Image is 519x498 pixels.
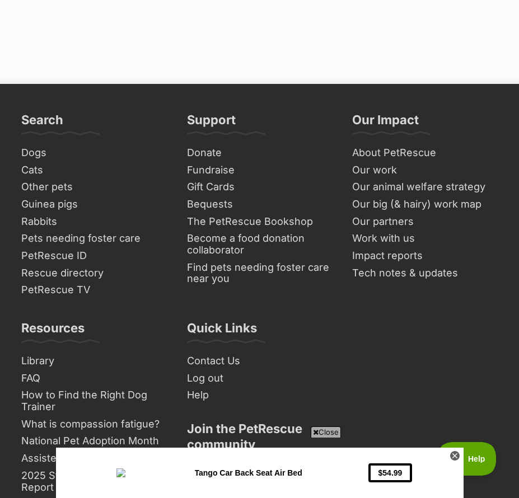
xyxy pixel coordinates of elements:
a: National Pet Adoption Month [17,433,171,450]
h3: Quick Links [187,320,257,342]
a: About PetRescue [348,144,502,162]
a: Other pets [17,178,171,196]
a: Our work [348,162,502,179]
a: Guinea pigs [17,196,171,213]
a: Rescue directory [17,265,171,282]
a: Bequests [183,196,337,213]
a: Tech notes & updates [348,265,502,282]
a: Our animal welfare strategy [348,178,502,196]
a: Impact reports [348,247,502,265]
a: FAQ [17,370,171,387]
a: Fundraise [183,162,337,179]
a: Our big (& hairy) work map [348,196,502,213]
button: $54.99 [312,16,357,34]
a: Pets needing foster care [17,230,171,247]
a: Find pets needing foster care near you [183,259,337,288]
a: PetRescue ID [17,247,171,265]
a: Rabbits [17,213,171,231]
img: https://img.kwcdn.com/product/Fancyalgo/VirtualModelMatting/e6b22470b8cdfd599b2b9569ff2918a8.jpg?... [86,226,168,336]
a: PetRescue TV [17,281,171,299]
img: https://img.kwcdn.com/product/fancy/b5037fed-9366-4b01-b6ef-9dbb1992cf4e.jpg?imageMogr2/strip/siz... [86,113,168,223]
h3: Support [187,112,236,134]
a: Dogs [17,144,171,162]
a: Assisted Rehoming Program [17,450,171,467]
a: Donate [183,144,337,162]
a: Become a food donation collaborator [183,230,337,259]
a: Work with us [348,230,502,247]
a: Gift Cards [183,178,337,196]
h3: Join the PetRescue community [187,421,333,459]
a: The PetRescue Bookshop [183,213,337,231]
a: 2025 State of Pet Adoption Report [17,467,171,496]
h3: Resources [21,320,85,342]
a: Cats [17,162,171,179]
h3: Search [21,112,63,134]
a: What is compassion fatigue? [17,416,171,433]
iframe: Help Scout Beacon - Open [438,442,497,476]
iframe: Advertisement [56,442,464,492]
a: Log out [183,370,337,387]
div: Tango Car Back Seat Air Bed [139,21,269,30]
span: Close [311,426,341,438]
h3: Our Impact [352,112,419,134]
a: Contact Us [183,353,337,370]
a: How to Find the Right Dog Trainer [17,387,171,415]
a: Help [183,387,337,404]
a: Our partners [348,213,502,231]
a: Library [17,353,171,370]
